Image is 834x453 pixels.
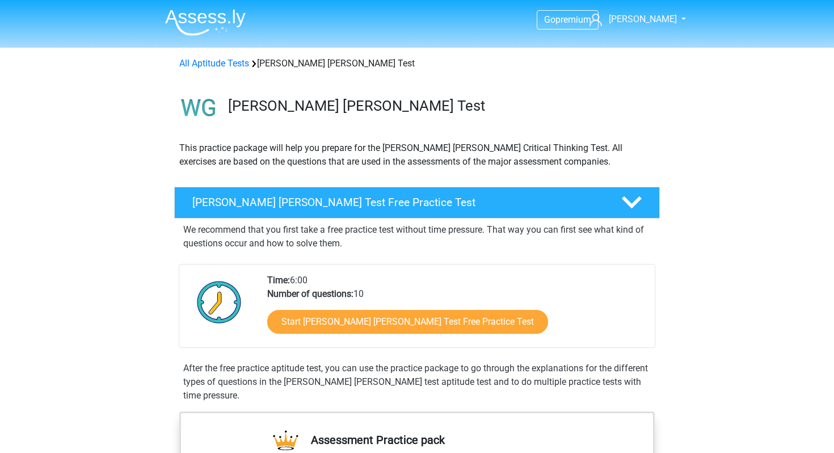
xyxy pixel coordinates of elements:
[179,141,655,169] p: This practice package will help you prepare for the [PERSON_NAME] [PERSON_NAME] Critical Thinking...
[179,58,249,69] a: All Aptitude Tests
[585,12,678,26] a: [PERSON_NAME]
[259,274,654,347] div: 6:00 10
[183,223,651,250] p: We recommend that you first take a free practice test without time pressure. That way you can fir...
[192,196,603,209] h4: [PERSON_NAME] [PERSON_NAME] Test Free Practice Test
[267,310,548,334] a: Start [PERSON_NAME] [PERSON_NAME] Test Free Practice Test
[555,14,591,25] span: premium
[537,12,598,27] a: Gopremium
[175,84,223,132] img: watson glaser test
[544,14,555,25] span: Go
[170,187,664,219] a: [PERSON_NAME] [PERSON_NAME] Test Free Practice Test
[165,9,246,36] img: Assessly
[191,274,248,330] img: Clock
[228,97,651,115] h3: [PERSON_NAME] [PERSON_NAME] Test
[175,57,659,70] div: [PERSON_NAME] [PERSON_NAME] Test
[179,362,655,402] div: After the free practice aptitude test, you can use the practice package to go through the explana...
[609,14,677,24] span: [PERSON_NAME]
[267,288,353,299] b: Number of questions:
[267,275,290,286] b: Time:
